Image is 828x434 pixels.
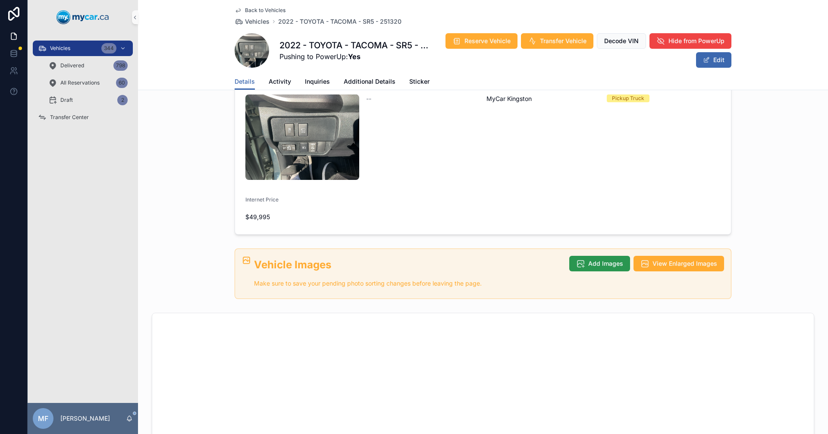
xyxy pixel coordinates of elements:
p: Make sure to save your pending photo sorting changes before leaving the page. [254,279,562,289]
button: Reserve Vehicle [445,33,517,49]
a: Sticker [409,74,430,91]
a: Vehicles344 [33,41,133,56]
img: uc [245,94,359,180]
h1: 2022 - TOYOTA - TACOMA - SR5 - 251320 [279,39,433,51]
span: Add Images [588,259,623,268]
button: Transfer Vehicle [521,33,593,49]
span: Vehicles [245,17,270,26]
a: 2022 - TOYOTA - TACOMA - SR5 - 251320 [278,17,401,26]
button: Decode VIN [597,33,646,49]
span: Transfer Vehicle [540,37,586,45]
span: Vehicles [50,45,70,52]
a: Delivered798 [43,58,133,73]
span: $49,995 [245,213,359,221]
span: Hide from PowerUp [668,37,724,45]
a: Additional Details [344,74,395,91]
span: Activity [269,77,291,86]
a: Back to Vehicles [235,7,285,14]
a: All Reservations60 [43,75,133,91]
span: Reserve Vehicle [464,37,511,45]
img: App logo [56,10,109,24]
span: Internet Price [245,196,279,203]
button: View Enlarged Images [634,256,724,271]
button: Add Images [569,256,630,271]
span: -- [366,94,371,103]
span: MF [38,413,48,424]
span: Back to Vehicles [245,7,285,14]
div: 2 [117,95,128,105]
span: View Enlarged Images [652,259,717,268]
div: 60 [116,78,128,88]
span: Decode VIN [604,37,639,45]
a: Details [235,74,255,90]
button: Hide from PowerUp [649,33,731,49]
span: Additional Details [344,77,395,86]
span: Transfer Center [50,114,89,121]
span: MyCar Kingston [486,94,532,103]
a: Draft2 [43,92,133,108]
button: Edit [696,52,731,68]
a: Vehicles [235,17,270,26]
div: scrollable content [28,35,138,136]
p: [PERSON_NAME] [60,414,110,423]
span: Draft [60,97,73,104]
span: Delivered [60,62,84,69]
span: All Reservations [60,79,100,86]
span: Inquiries [305,77,330,86]
span: Details [235,77,255,86]
a: Activity [269,74,291,91]
a: Inquiries [305,74,330,91]
span: Sticker [409,77,430,86]
span: Pushing to PowerUp: [279,51,433,62]
strong: Yes [348,52,361,61]
div: 344 [101,43,116,53]
div: Pickup Truck [612,94,644,102]
h2: Vehicle Images [254,258,562,272]
div: ## Vehicle Images Make sure to save your pending photo sorting changes before leaving the page. [254,258,562,289]
a: Transfer Center [33,110,133,125]
div: 798 [113,60,128,71]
